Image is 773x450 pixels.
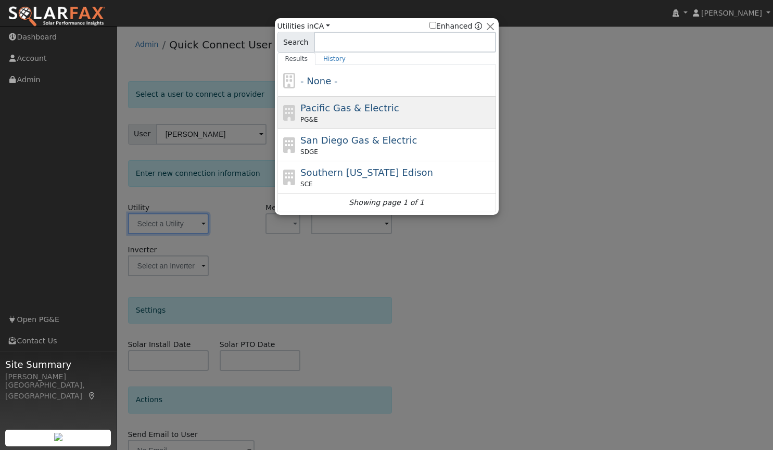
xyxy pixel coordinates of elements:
a: CA [314,22,330,30]
i: Showing page 1 of 1 [349,197,424,208]
a: Results [277,53,316,65]
img: retrieve [54,433,62,441]
span: Site Summary [5,357,111,371]
img: SolarFax [8,6,106,28]
span: SDGE [300,147,318,157]
span: Southern [US_STATE] Edison [300,167,433,178]
a: History [315,53,353,65]
div: [PERSON_NAME] [5,371,111,382]
a: Map [87,392,97,400]
span: San Diego Gas & Electric [300,135,417,146]
input: Enhanced [429,22,436,29]
div: [GEOGRAPHIC_DATA], [GEOGRAPHIC_DATA] [5,380,111,402]
span: SCE [300,179,313,189]
span: Pacific Gas & Electric [300,102,399,113]
label: Enhanced [429,21,473,32]
span: PG&E [300,115,318,124]
span: Search [277,32,314,53]
span: - None - [300,75,337,86]
a: Enhanced Providers [475,22,482,30]
span: Show enhanced providers [429,21,483,32]
span: Utilities in [277,21,330,32]
span: [PERSON_NAME] [701,9,762,17]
